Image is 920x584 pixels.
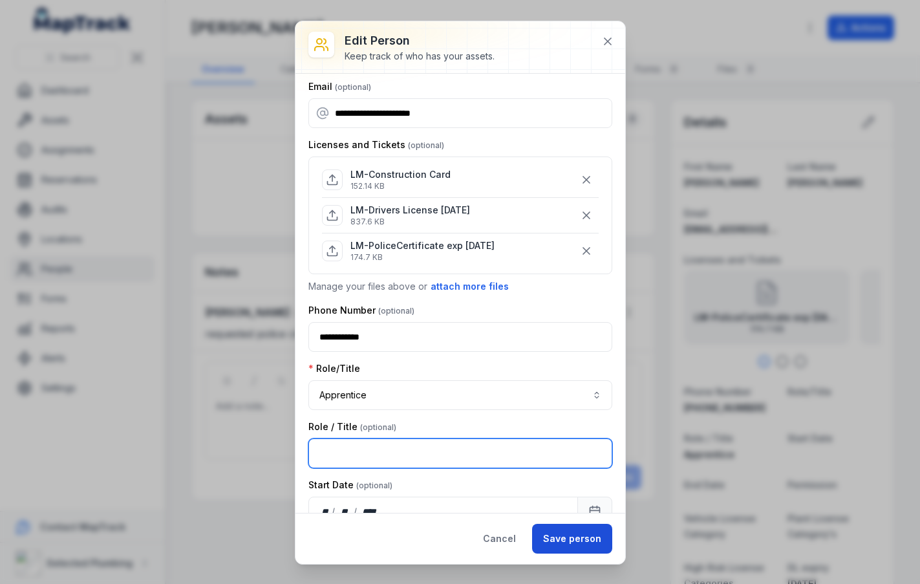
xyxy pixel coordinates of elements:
[350,217,470,227] p: 837.6 KB
[430,279,509,294] button: attach more files
[308,380,612,410] button: Apprentice
[472,524,527,554] button: Cancel
[350,204,470,217] p: LM-Drivers License [DATE]
[336,505,354,518] div: month,
[308,362,360,375] label: Role/Title
[308,479,392,492] label: Start Date
[308,279,612,294] p: Manage your files above or
[350,239,495,252] p: LM-PoliceCertificate exp [DATE]
[358,505,382,518] div: year,
[308,138,444,151] label: Licenses and Tickets
[345,32,495,50] h3: Edit person
[308,304,414,317] label: Phone Number
[308,80,371,93] label: Email
[577,497,612,526] button: Calendar
[308,420,396,433] label: Role / Title
[354,505,358,518] div: /
[350,168,451,181] p: LM-Construction Card
[332,505,336,518] div: /
[319,505,332,518] div: day,
[350,181,451,191] p: 152.14 KB
[345,50,495,63] div: Keep track of who has your assets.
[350,252,495,263] p: 174.7 KB
[532,524,612,554] button: Save person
